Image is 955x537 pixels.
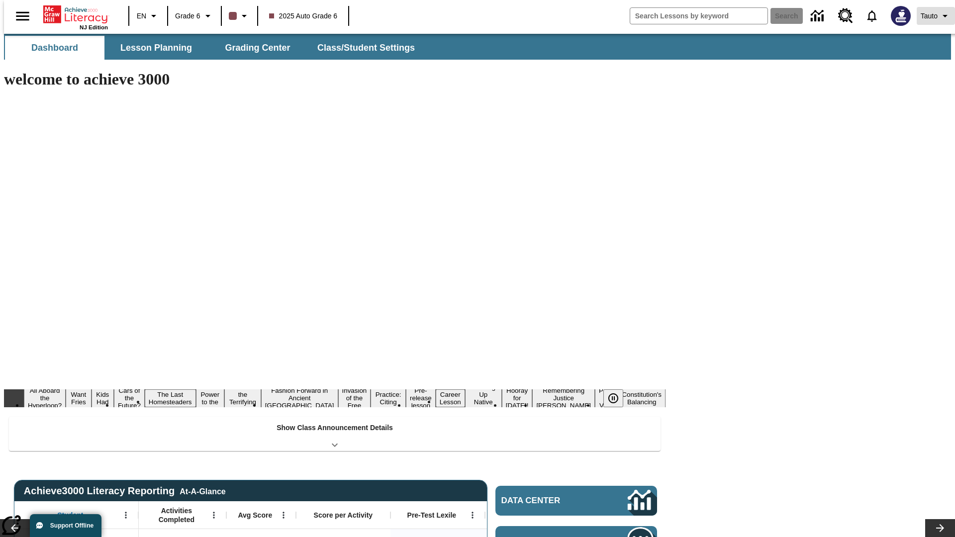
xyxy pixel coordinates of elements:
button: Class color is dark brown. Change class color [225,7,254,25]
button: Open Menu [118,508,133,523]
button: Lesson Planning [106,36,206,60]
button: Pause [603,389,623,407]
div: Show Class Announcement Details [9,417,661,451]
button: Slide 13 Cooking Up Native Traditions [465,382,502,415]
button: Class/Student Settings [309,36,423,60]
button: Select a new avatar [885,3,917,29]
a: Data Center [805,2,832,30]
span: Support Offline [50,522,94,529]
button: Slide 10 Mixed Practice: Citing Evidence [371,382,406,415]
p: Show Class Announcement Details [277,423,393,433]
span: Lesson Planning [120,42,192,54]
div: Pause [603,389,633,407]
button: Slide 3 Dirty Jobs Kids Had To Do [92,374,114,422]
button: Slide 4 Cars of the Future? [114,385,145,411]
span: EN [137,11,146,21]
button: Grading Center [208,36,307,60]
button: Slide 7 Attack of the Terrifying Tomatoes [224,382,261,415]
button: Slide 16 Point of View [595,385,618,411]
img: Avatar [891,6,911,26]
button: Profile/Settings [917,7,955,25]
button: Support Offline [30,514,101,537]
span: Avg Score [238,511,272,520]
button: Open Menu [465,508,480,523]
a: Notifications [859,3,885,29]
span: Data Center [501,496,594,506]
button: Dashboard [5,36,104,60]
span: 2025 Auto Grade 6 [269,11,338,21]
button: Slide 1 All Aboard the Hyperloop? [24,385,66,411]
button: Slide 5 The Last Homesteaders [145,389,196,407]
button: Language: EN, Select a language [132,7,164,25]
button: Slide 12 Career Lesson [436,389,465,407]
button: Open Menu [276,508,291,523]
span: Achieve3000 Literacy Reporting [24,485,226,497]
span: Activities Completed [144,506,209,524]
span: Student [57,511,83,520]
span: Pre-Test Lexile [407,511,457,520]
button: Slide 8 Fashion Forward in Ancient Rome [261,385,338,411]
div: SubNavbar [4,36,424,60]
div: At-A-Glance [180,485,225,496]
button: Lesson carousel, Next [925,519,955,537]
span: Class/Student Settings [317,42,415,54]
button: Open side menu [8,1,37,31]
div: SubNavbar [4,34,951,60]
a: Home [43,4,108,24]
div: Home [43,3,108,30]
button: Open Menu [206,508,221,523]
a: Data Center [495,486,657,516]
button: Grade: Grade 6, Select a grade [171,7,218,25]
button: Slide 17 The Constitution's Balancing Act [618,382,666,415]
span: Grading Center [225,42,290,54]
input: search field [630,8,767,24]
span: Dashboard [31,42,78,54]
button: Slide 9 The Invasion of the Free CD [338,378,371,418]
a: Resource Center, Will open in new tab [832,2,859,29]
span: Tauto [921,11,938,21]
button: Slide 11 Pre-release lesson [406,385,436,411]
button: Slide 15 Remembering Justice O'Connor [532,385,595,411]
h1: welcome to achieve 3000 [4,70,666,89]
button: Slide 6 Solar Power to the People [196,382,225,415]
span: NJ Edition [80,24,108,30]
span: Grade 6 [175,11,200,21]
span: Score per Activity [314,511,373,520]
button: Slide 14 Hooray for Constitution Day! [502,385,533,411]
button: Slide 2 Do You Want Fries With That? [66,374,91,422]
